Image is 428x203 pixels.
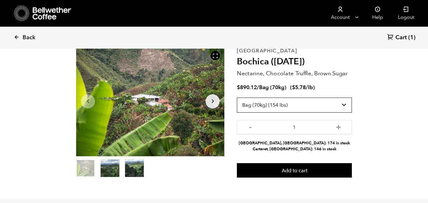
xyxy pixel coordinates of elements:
[335,123,342,130] button: +
[237,163,352,178] button: Add to cart
[292,84,306,91] bdi: 5.78
[246,123,254,130] button: -
[408,34,415,41] span: (1)
[387,34,415,42] a: Cart (1)
[237,69,352,78] p: Nectarine, Chocolate Truffle, Brown Sugar
[257,84,259,91] span: /
[23,34,35,41] span: Back
[237,84,240,91] span: $
[395,34,407,41] span: Cart
[292,84,295,91] span: $
[237,146,352,152] li: Carteret, [GEOGRAPHIC_DATA]: 146 in stock
[259,84,286,91] span: Bag (70kg)
[237,84,257,91] bdi: 890.12
[237,140,352,146] li: [GEOGRAPHIC_DATA], [GEOGRAPHIC_DATA]: 174 in stock
[306,84,313,91] span: /lb
[237,56,352,67] h2: Bochica ([DATE])
[290,84,315,91] span: ( )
